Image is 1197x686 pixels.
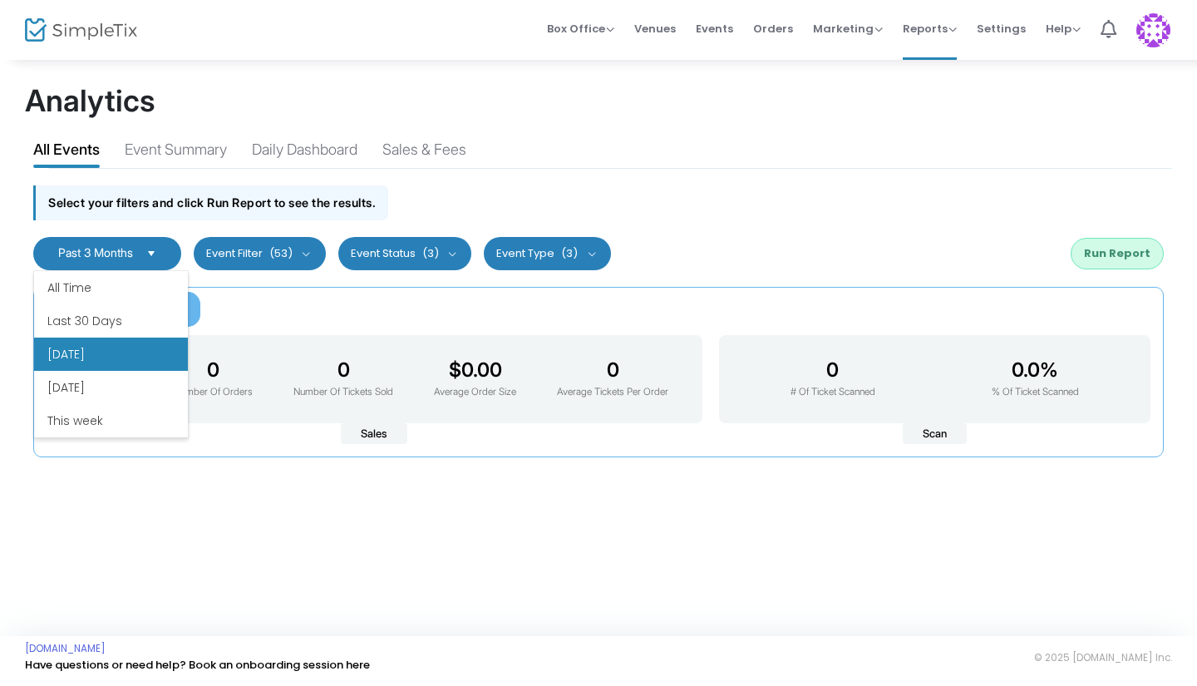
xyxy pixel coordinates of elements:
span: © 2025 [DOMAIN_NAME] Inc. [1034,651,1172,664]
span: Past 3 Months [58,245,133,259]
li: All Time [34,271,188,304]
button: Event Type(3) [484,237,611,270]
p: Average Order Size [434,385,516,400]
button: Event Status(3) [338,237,472,270]
span: Sales [341,423,407,445]
p: % Of Ticket Scanned [992,385,1079,400]
li: Last 30 Days [34,304,188,338]
p: Average Tickets Per Order [557,385,668,400]
h3: 0.0% [992,358,1079,382]
li: [DATE] [34,338,188,371]
span: Reports [903,21,957,37]
button: Select [140,247,163,260]
div: Select your filters and click Run Report to see the results. [33,185,388,220]
span: Venues [634,7,676,50]
span: Help [1046,21,1081,37]
p: Number Of Tickets Sold [293,385,393,400]
span: Marketing [813,21,883,37]
h3: 0 [293,358,393,382]
li: [DATE] [34,371,188,404]
h1: Analytics [25,83,1172,119]
a: [DOMAIN_NAME] [25,642,106,655]
span: (53) [269,247,293,260]
span: Orders [753,7,793,50]
button: Event Filter(53) [194,237,326,270]
h3: 0 [174,358,253,382]
h3: 0 [557,358,668,382]
div: Event Summary [125,138,227,167]
div: All Events [33,138,100,167]
li: This week [34,404,188,437]
p: Number Of Orders [174,385,253,400]
a: Have questions or need help? Book an onboarding session here [25,657,370,673]
h3: $0.00 [434,358,516,382]
span: (3) [561,247,578,260]
h3: 0 [791,358,875,382]
p: # Of Ticket Scanned [791,385,875,400]
span: (3) [422,247,439,260]
span: Box Office [547,21,614,37]
span: Scan [903,423,967,445]
div: Sales & Fees [382,138,466,167]
span: Events [696,7,733,50]
button: Run Report [1071,238,1164,269]
span: Settings [977,7,1026,50]
div: Daily Dashboard [252,138,357,167]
